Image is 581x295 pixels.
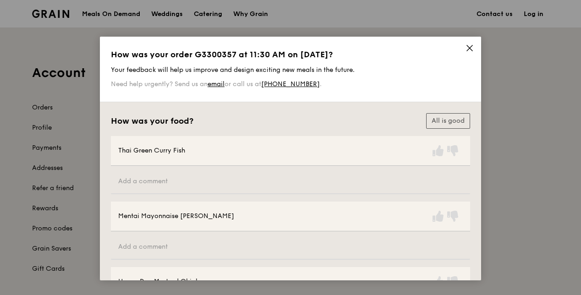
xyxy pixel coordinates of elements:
[118,212,234,221] div: Mentai Mayonnaise [PERSON_NAME]
[111,66,470,74] p: Your feedback will help us improve and design exciting new meals in the future.
[111,235,470,260] input: Add a comment
[111,116,193,126] h2: How was your food?
[118,277,206,286] div: Honey Duo Mustard Chicken
[118,146,185,155] div: Thai Green Curry Fish
[261,80,320,88] a: [PHONE_NUMBER]
[111,80,470,88] p: Need help urgently? Send us an or call us at .
[111,49,470,60] h1: How was your order G3300357 at 11:30 AM on [DATE]?
[208,80,225,88] a: email
[426,113,470,129] button: All is good
[111,169,470,194] input: Add a comment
